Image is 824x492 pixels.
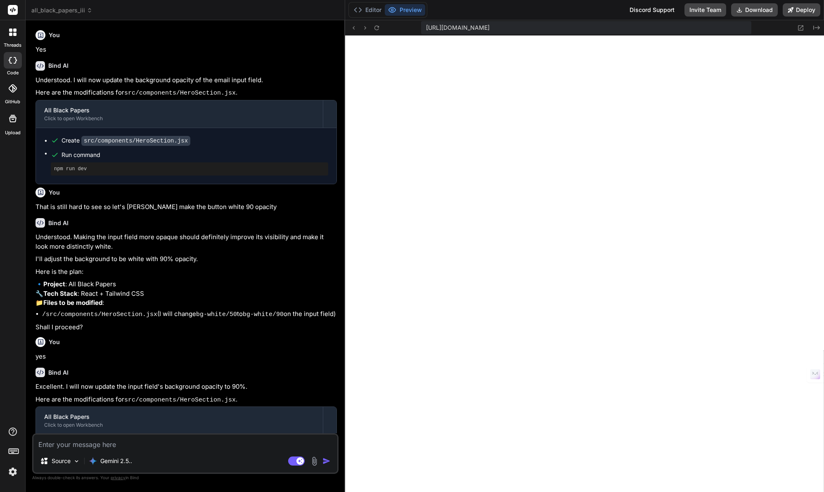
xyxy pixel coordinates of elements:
pre: npm run dev [54,166,325,172]
p: Yes [36,45,337,55]
img: settings [6,465,20,479]
div: Create [62,136,190,145]
img: Pick Models [73,458,80,465]
h6: Bind AI [48,62,69,70]
p: Understood. I will now update the background opacity of the email input field. [36,76,337,85]
h6: You [49,338,60,346]
button: All Black PapersClick to open Workbench [36,100,323,128]
p: Understood. Making the input field more opaque should definitely improve its visibility and make ... [36,233,337,251]
iframe: Preview [345,36,824,492]
strong: Tech Stack [43,290,78,297]
img: attachment [310,456,319,466]
p: Source [52,457,71,465]
p: Excellent. I will now update the input field's background opacity to 90%. [36,382,337,392]
strong: Project [43,280,65,288]
label: code [7,69,19,76]
h6: You [49,31,60,39]
p: Gemini 2.5.. [100,457,132,465]
p: Here are the modifications for . [36,88,337,98]
button: Download [731,3,778,17]
code: /src/components/HeroSection.jsx [42,311,157,318]
button: Deploy [783,3,820,17]
label: Upload [5,129,21,136]
code: bg-white/50 [196,311,237,318]
button: Invite Team [684,3,726,17]
p: Here is the plan: [36,267,337,277]
label: threads [4,42,21,49]
div: Click to open Workbench [44,115,315,122]
h6: Bind AI [48,368,69,377]
div: Click to open Workbench [44,422,315,428]
h6: Bind AI [48,219,69,227]
span: Run command [62,151,328,159]
p: yes [36,352,337,361]
img: icon [322,457,331,465]
button: Editor [350,4,385,16]
img: Gemini 2.5 Pro [89,457,97,465]
li: (I will change to on the input field) [42,309,337,320]
p: Shall I proceed? [36,323,337,332]
span: [URL][DOMAIN_NAME] [426,24,490,32]
p: Here are the modifications for . [36,395,337,405]
strong: Files to be modified [43,299,102,307]
div: All Black Papers [44,413,315,421]
code: src/components/HeroSection.jsx [124,90,236,97]
code: bg-white/90 [243,311,284,318]
button: All Black PapersClick to open Workbench [36,407,323,434]
code: src/components/HeroSection.jsx [81,136,190,146]
p: Always double-check its answers. Your in Bind [32,474,339,482]
div: All Black Papers [44,106,315,114]
span: all_black_papers_iii [31,6,92,14]
button: Preview [385,4,425,16]
p: 🔹 : All Black Papers 🔧 : React + Tailwind CSS 📁 : [36,280,337,308]
label: GitHub [5,98,20,105]
div: Discord Support [625,3,680,17]
code: src/components/HeroSection.jsx [124,397,236,404]
p: That is still hard to see so let's [PERSON_NAME] make the button white 90 opacity [36,202,337,212]
span: privacy [111,475,125,480]
p: I'll adjust the background to be white with 90% opacity. [36,254,337,264]
h6: You [49,188,60,197]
